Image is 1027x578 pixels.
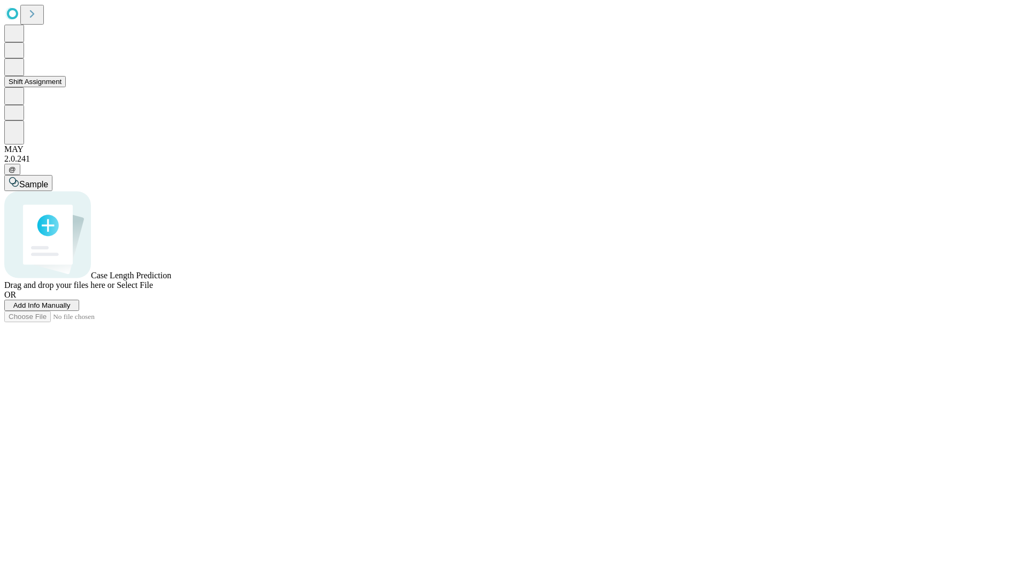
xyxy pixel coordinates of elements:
[4,76,66,87] button: Shift Assignment
[13,301,71,309] span: Add Info Manually
[4,280,114,290] span: Drag and drop your files here or
[9,165,16,173] span: @
[4,290,16,299] span: OR
[91,271,171,280] span: Case Length Prediction
[4,144,1023,154] div: MAY
[117,280,153,290] span: Select File
[19,180,48,189] span: Sample
[4,175,52,191] button: Sample
[4,164,20,175] button: @
[4,300,79,311] button: Add Info Manually
[4,154,1023,164] div: 2.0.241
